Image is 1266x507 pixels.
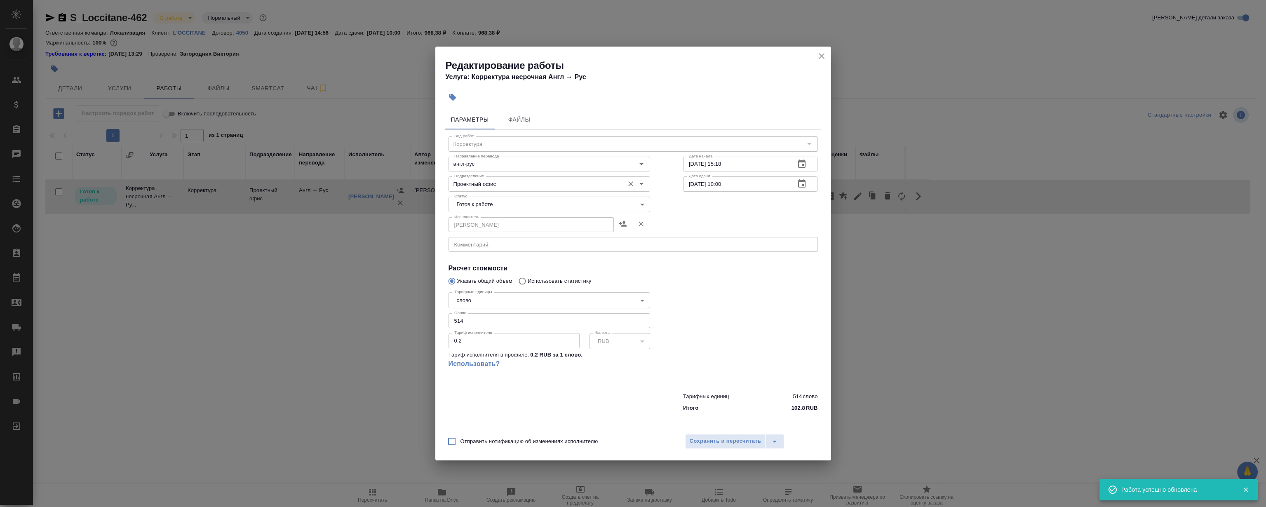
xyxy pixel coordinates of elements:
[806,404,818,412] p: RUB
[690,437,761,446] span: Сохранить и пересчитать
[449,263,818,273] h4: Расчет стоимости
[815,50,828,62] button: close
[449,359,650,369] a: Использовать?
[454,201,496,208] button: Готов к работе
[792,404,805,412] p: 102.8
[500,115,539,125] span: Файлы
[595,338,611,345] button: RUB
[450,115,490,125] span: Параметры
[625,178,637,190] button: Очистить
[685,434,766,449] button: Сохранить и пересчитать
[793,392,802,401] p: 514
[803,392,817,401] p: слово
[530,351,583,359] p: 0.2 RUB за 1 слово .
[614,214,632,234] button: Назначить
[1121,486,1230,494] div: Работа успешно обновлена
[683,404,698,412] p: Итого
[449,351,529,359] p: Тариф исполнителя в профиле:
[460,437,598,446] span: Отправить нотификацию об изменениях исполнителю
[636,178,647,190] button: Open
[590,333,650,349] div: RUB
[636,158,647,170] button: Open
[449,292,650,308] div: слово
[454,297,474,304] button: слово
[1237,486,1254,493] button: Закрыть
[446,59,831,72] h2: Редактирование работы
[444,88,462,106] button: Добавить тэг
[632,214,650,234] button: Удалить
[449,197,650,212] div: Готов к работе
[683,392,729,401] p: Тарифных единиц
[685,434,784,449] div: split button
[446,72,831,82] h4: Услуга: Корректура несрочная Англ → Рус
